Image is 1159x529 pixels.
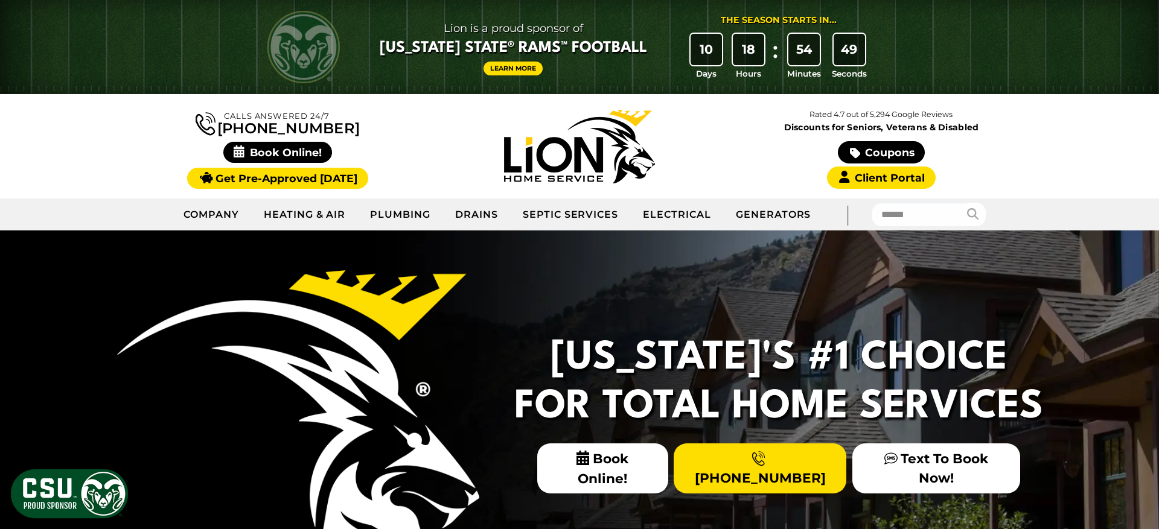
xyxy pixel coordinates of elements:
span: Book Online! [223,142,333,163]
img: CSU Sponsor Badge [9,467,130,520]
a: Heating & Air [252,200,358,230]
a: Get Pre-Approved [DATE] [187,168,368,189]
a: Company [171,200,252,230]
a: [PHONE_NUMBER] [196,110,360,136]
h2: [US_STATE]'s #1 Choice For Total Home Services [507,334,1050,431]
div: : [770,34,782,80]
span: Lion is a proud sponsor of [380,19,647,38]
img: Lion Home Service [504,110,655,183]
a: [PHONE_NUMBER] [674,443,846,493]
a: Text To Book Now! [852,443,1020,493]
div: 10 [691,34,722,65]
a: Learn More [484,62,543,75]
div: 54 [788,34,820,65]
img: CSU Rams logo [267,11,340,83]
div: 18 [733,34,764,65]
div: | [823,198,871,230]
a: Septic Services [511,200,631,230]
a: Plumbing [358,200,443,230]
span: Seconds [832,68,867,80]
a: Client Portal [827,166,936,189]
span: Book Online! [537,443,668,493]
span: Days [696,68,717,80]
div: The Season Starts in... [721,14,837,27]
a: Electrical [631,200,724,230]
div: 49 [834,34,865,65]
span: Minutes [787,68,821,80]
p: Rated 4.7 out of 5,294 Google Reviews [730,108,1032,121]
a: Coupons [838,141,925,163]
span: Hours [736,68,761,80]
span: Discounts for Seniors, Veterans & Disabled [733,123,1030,131]
a: Drains [443,200,511,230]
span: [US_STATE] State® Rams™ Football [380,38,647,59]
a: Generators [724,200,823,230]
